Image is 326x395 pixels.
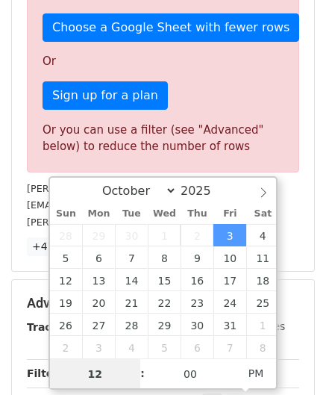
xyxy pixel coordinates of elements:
[181,269,213,291] span: October 16, 2025
[236,358,277,388] span: Click to toggle
[148,209,181,219] span: Wed
[181,291,213,314] span: October 23, 2025
[27,367,65,379] strong: Filters
[148,336,181,358] span: November 5, 2025
[115,314,148,336] span: October 28, 2025
[115,209,148,219] span: Tue
[50,314,83,336] span: October 26, 2025
[27,295,299,311] h5: Advanced
[82,291,115,314] span: October 20, 2025
[50,209,83,219] span: Sun
[50,269,83,291] span: October 12, 2025
[181,246,213,269] span: October 9, 2025
[246,314,279,336] span: November 1, 2025
[213,336,246,358] span: November 7, 2025
[246,224,279,246] span: October 4, 2025
[246,269,279,291] span: October 18, 2025
[115,246,148,269] span: October 7, 2025
[50,359,141,389] input: Hour
[115,269,148,291] span: October 14, 2025
[181,224,213,246] span: October 2, 2025
[213,209,246,219] span: Fri
[181,209,213,219] span: Thu
[43,54,283,69] p: Or
[246,336,279,358] span: November 8, 2025
[251,323,326,395] iframe: Chat Widget
[43,81,168,110] a: Sign up for a plan
[246,209,279,219] span: Sat
[148,314,181,336] span: October 29, 2025
[50,246,83,269] span: October 5, 2025
[246,246,279,269] span: October 11, 2025
[50,291,83,314] span: October 19, 2025
[145,359,236,389] input: Minute
[27,321,77,333] strong: Tracking
[82,314,115,336] span: October 27, 2025
[115,224,148,246] span: September 30, 2025
[43,13,299,42] a: Choose a Google Sheet with fewer rows
[27,217,272,228] small: [PERSON_NAME][EMAIL_ADDRESS][DOMAIN_NAME]
[213,224,246,246] span: October 3, 2025
[82,336,115,358] span: November 3, 2025
[148,291,181,314] span: October 22, 2025
[43,122,283,155] div: Or you can use a filter (see "Advanced" below) to reduce the number of rows
[82,246,115,269] span: October 6, 2025
[82,209,115,219] span: Mon
[140,358,145,388] span: :
[50,336,83,358] span: November 2, 2025
[213,246,246,269] span: October 10, 2025
[27,183,272,194] small: [PERSON_NAME][EMAIL_ADDRESS][DOMAIN_NAME]
[27,199,193,211] small: [EMAIL_ADDRESS][DOMAIN_NAME]
[177,184,231,198] input: Year
[213,291,246,314] span: October 24, 2025
[82,269,115,291] span: October 13, 2025
[115,336,148,358] span: November 4, 2025
[213,314,246,336] span: October 31, 2025
[82,224,115,246] span: September 29, 2025
[148,246,181,269] span: October 8, 2025
[246,291,279,314] span: October 25, 2025
[181,314,213,336] span: October 30, 2025
[27,237,90,256] a: +47 more
[213,269,246,291] span: October 17, 2025
[115,291,148,314] span: October 21, 2025
[50,224,83,246] span: September 28, 2025
[181,336,213,358] span: November 6, 2025
[148,269,181,291] span: October 15, 2025
[148,224,181,246] span: October 1, 2025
